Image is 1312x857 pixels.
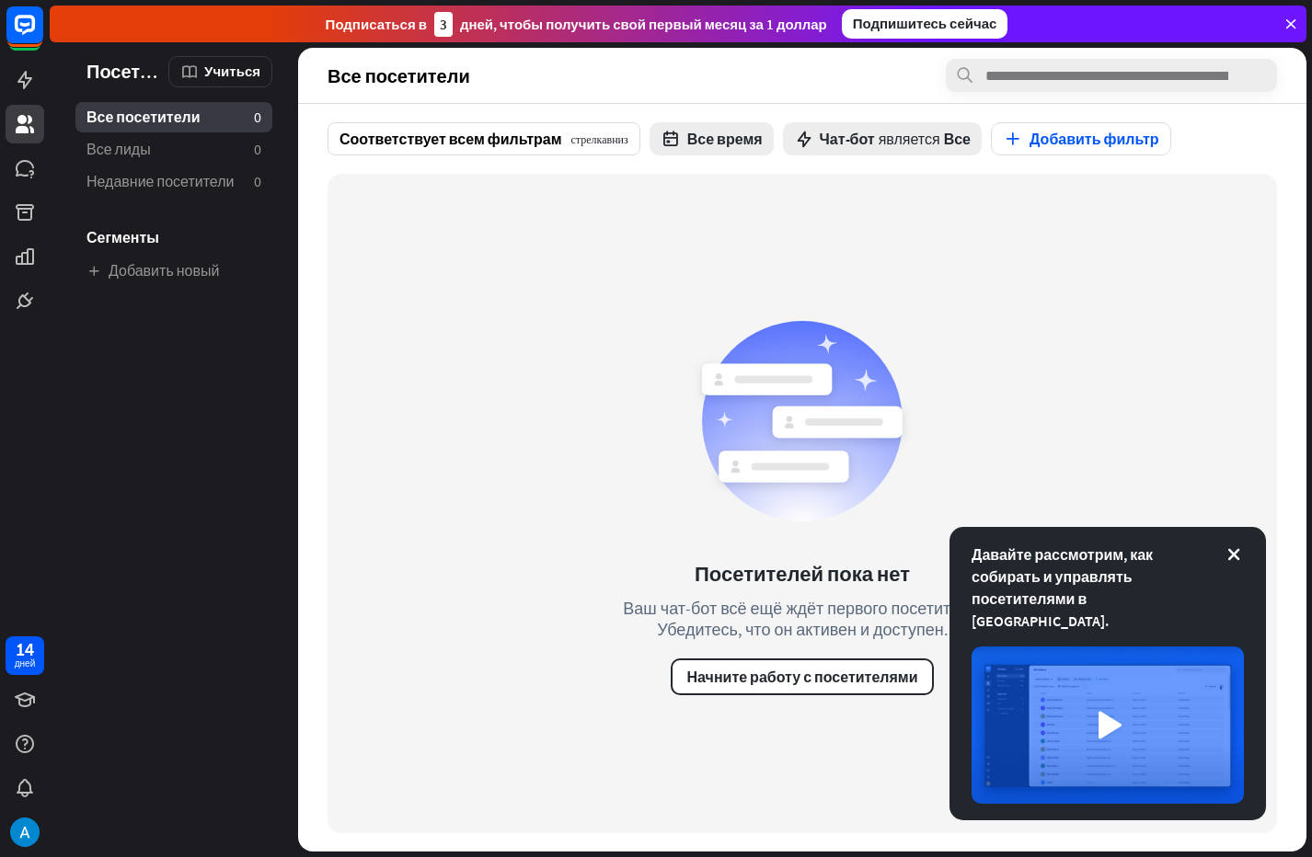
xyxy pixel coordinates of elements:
font: Все время [687,130,763,148]
font: 3 [440,16,447,33]
font: Добавить фильтр [1030,130,1159,148]
font: Посетителей пока нет [695,561,910,587]
font: Ваш чат-бот всё ещё ждёт первого посетителя. Убедитесь, что он активен и доступен. [623,598,981,640]
font: Все посетители [86,108,201,126]
font: Сегменты [86,228,159,246]
font: Подписаться в [326,16,427,33]
font: 14 [16,637,34,660]
font: Начните работу с посетителями [687,668,918,686]
font: 0 [254,108,261,126]
a: Все лиды 0 [75,134,272,165]
font: 0 [254,172,261,190]
font: Подпишитесь сейчас [853,15,997,32]
font: Посетители [86,60,193,83]
font: стрелка_вниз [571,133,628,144]
font: Давайте рассмотрим, как собирать и управлять посетителями в [GEOGRAPHIC_DATA]. [972,545,1153,630]
font: Добавить новый [109,261,219,280]
button: Начните работу с посетителями [671,658,935,695]
button: Все время [650,122,774,155]
font: Соответствует всем фильтрам [340,130,562,148]
font: Чат-бот [820,130,875,148]
font: 0 [254,140,261,158]
a: 14 дней [6,636,44,675]
font: Все лиды [86,140,151,158]
font: дней [15,657,36,669]
a: Недавние посетители 0 [75,166,272,197]
font: Все посетители [328,64,470,87]
button: Открыть виджет чата LiveChat [15,7,70,63]
font: Все [944,130,971,148]
img: изображение [972,646,1244,804]
font: дней, чтобы получить свой первый месяц за 1 доллар [460,16,827,33]
font: является [879,130,940,148]
font: Недавние посетители [86,172,235,190]
font: Учиться [204,63,260,80]
button: Добавить фильтр [991,122,1171,155]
